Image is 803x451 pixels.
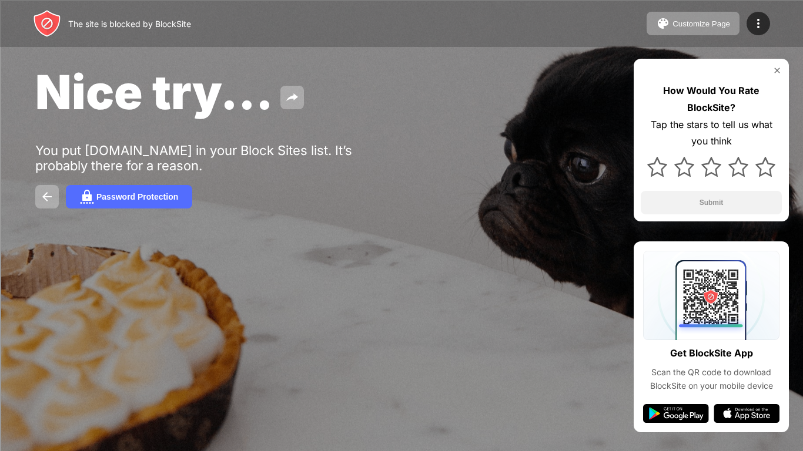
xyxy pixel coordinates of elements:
button: Submit [641,191,782,214]
div: Sign out [5,58,798,68]
span: Nice try... [35,63,273,120]
img: pallet.svg [656,16,670,31]
div: Delete [5,36,798,47]
div: Options [5,47,798,58]
div: Move To ... [5,79,798,89]
div: The site is blocked by BlockSite [68,19,191,29]
img: star.svg [674,157,694,177]
div: Sort A > Z [5,5,798,15]
button: Customize Page [647,12,740,35]
img: password.svg [80,190,94,204]
div: You put [DOMAIN_NAME] in your Block Sites list. It’s probably there for a reason. [35,143,399,173]
img: header-logo.svg [33,9,61,38]
img: star.svg [755,157,775,177]
div: Move To ... [5,26,798,36]
div: Tap the stars to tell us what you think [641,116,782,150]
img: rate-us-close.svg [772,66,782,75]
img: star.svg [728,157,748,177]
img: back.svg [40,190,54,204]
div: Password Protection [96,192,178,201]
img: star.svg [701,157,721,177]
div: Customize Page [672,19,730,28]
img: share.svg [285,90,299,105]
div: How Would You Rate BlockSite? [641,82,782,116]
div: Rename [5,68,798,79]
img: star.svg [647,157,667,177]
img: menu-icon.svg [751,16,765,31]
div: Sort New > Old [5,15,798,26]
button: Password Protection [66,185,192,208]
